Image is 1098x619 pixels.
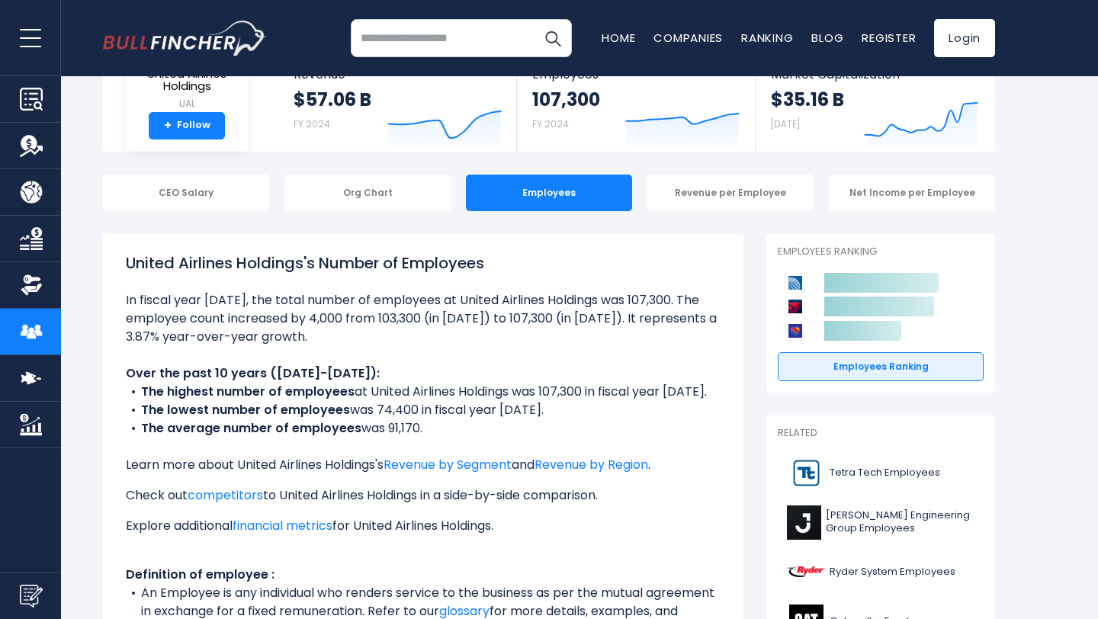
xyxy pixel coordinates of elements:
[126,252,721,274] h1: United Airlines Holdings's Number of Employees
[778,551,984,593] a: Ryder System Employees
[466,175,632,211] div: Employees
[653,30,723,46] a: Companies
[233,517,332,534] a: financial metrics
[756,53,994,152] a: Market Capitalization $35.16 B [DATE]
[602,30,635,46] a: Home
[771,117,800,130] small: [DATE]
[826,509,974,535] span: [PERSON_NAME] Engineering Group Employees
[141,383,355,400] b: The highest number of employees
[141,401,350,419] b: The lowest number of employees
[934,19,995,57] a: Login
[778,245,984,258] p: Employees Ranking
[294,67,502,82] span: Revenue
[778,502,984,544] a: [PERSON_NAME] Engineering Group Employees
[787,456,825,490] img: TTEK logo
[103,21,267,56] a: Go to homepage
[126,517,721,535] p: Explore additional for United Airlines Holdings.
[126,291,721,346] li: In fiscal year [DATE], the total number of employees at United Airlines Holdings was 107,300. The...
[126,383,721,401] li: at United Airlines Holdings was 107,300 in fiscal year [DATE].
[532,67,739,82] span: Employees
[778,452,984,494] a: Tetra Tech Employees
[829,175,995,211] div: Net Income per Employee
[294,88,371,111] strong: $57.06 B
[771,67,978,82] span: Market Capitalization
[103,175,269,211] div: CEO Salary
[785,321,805,341] img: Southwest Airlines Co. competitors logo
[811,30,843,46] a: Blog
[532,88,600,111] strong: 107,300
[126,566,274,583] b: Definition of employee :
[126,419,721,438] li: was 91,170.
[862,30,916,46] a: Register
[785,297,805,316] img: Delta Air Lines competitors logo
[535,456,648,473] a: Revenue by Region
[830,566,955,579] span: Ryder System Employees
[126,456,721,474] p: Learn more about United Airlines Holdings's and .
[126,401,721,419] li: was 74,400 in fiscal year [DATE].
[294,117,330,130] small: FY 2024
[164,119,172,133] strong: +
[771,88,844,111] strong: $35.16 B
[384,456,512,473] a: Revenue by Segment
[741,30,793,46] a: Ranking
[647,175,814,211] div: Revenue per Employee
[787,505,821,540] img: J logo
[778,352,984,381] a: Employees Ranking
[278,53,517,152] a: Revenue $57.06 B FY 2024
[141,419,361,437] b: The average number of employees
[126,486,721,505] p: Check out to United Airlines Holdings in a side-by-side comparison.
[534,19,572,57] button: Search
[532,117,569,130] small: FY 2024
[785,273,805,293] img: United Airlines Holdings competitors logo
[787,555,825,589] img: R logo
[138,68,236,93] span: United Airlines Holdings
[149,112,225,140] a: +Follow
[778,427,984,440] p: Related
[103,21,267,56] img: bullfincher logo
[20,274,43,297] img: Ownership
[126,364,380,382] b: Over the past 10 years ([DATE]-[DATE]):
[830,467,940,479] span: Tetra Tech Employees
[284,175,451,211] div: Org Chart
[138,97,236,111] small: UAL
[188,486,263,504] a: competitors
[517,53,754,152] a: Employees 107,300 FY 2024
